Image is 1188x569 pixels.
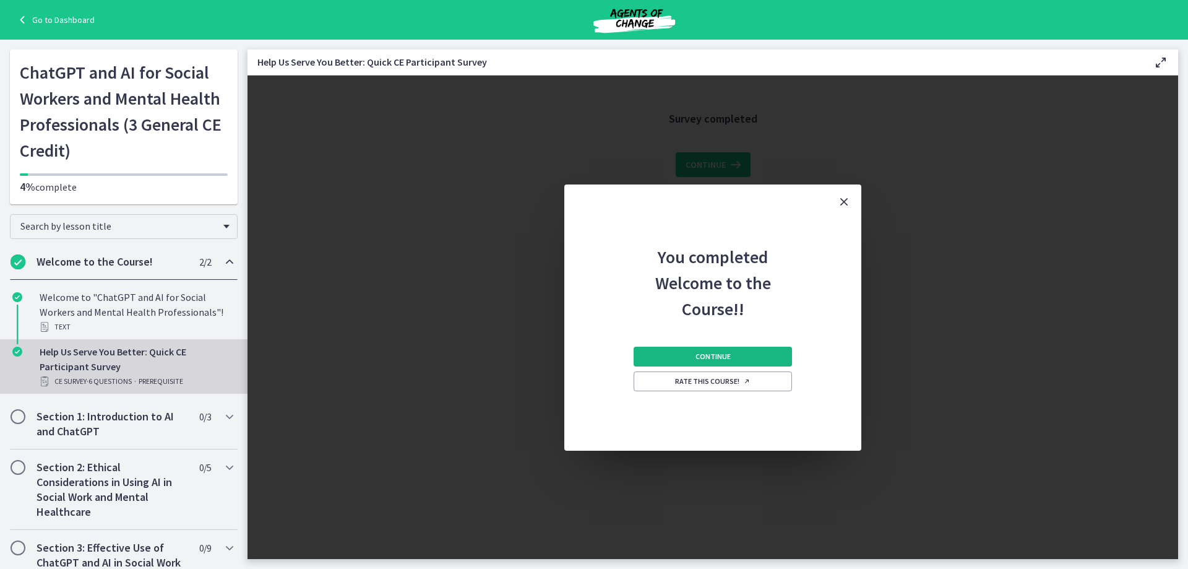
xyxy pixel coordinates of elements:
[40,344,233,389] div: Help Us Serve You Better: Quick CE Participant Survey
[20,220,217,232] span: Search by lesson title
[631,219,794,322] h2: You completed Welcome to the Course!!
[10,214,238,239] div: Search by lesson title
[743,378,751,385] i: Opens in a new window
[40,319,233,334] div: Text
[634,347,792,367] button: Continue
[15,12,95,27] a: Go to Dashboard
[20,59,228,163] h1: ChatGPT and AI for Social Workers and Mental Health Professionals (3 General CE Credit)
[199,409,211,424] span: 0 / 3
[827,185,861,219] button: Close
[139,374,183,389] span: PREREQUISITE
[199,254,211,269] span: 2 / 2
[257,54,1134,69] h3: Help Us Serve You Better: Quick CE Participant Survey
[199,460,211,475] span: 0 / 5
[12,292,22,302] i: Completed
[40,290,233,334] div: Welcome to "ChatGPT and AI for Social Workers and Mental Health Professionals"!
[37,409,187,439] h2: Section 1: Introduction to AI and ChatGPT
[199,541,211,555] span: 0 / 9
[40,374,233,389] div: CE Survey
[87,374,132,389] span: · 6 Questions
[134,374,136,389] span: ·
[695,352,731,362] span: Continue
[11,254,25,269] i: Completed
[634,371,792,391] a: Rate this course! Opens in a new window
[37,460,187,519] h2: Section 2: Ethical Considerations in Using AI in Social Work and Mental Healthcare
[20,180,228,194] p: complete
[12,347,22,357] i: Completed
[560,5,708,35] img: Agents of Change
[37,254,187,269] h2: Welcome to the Course!
[675,376,751,386] span: Rate this course!
[20,180,35,194] span: 4%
